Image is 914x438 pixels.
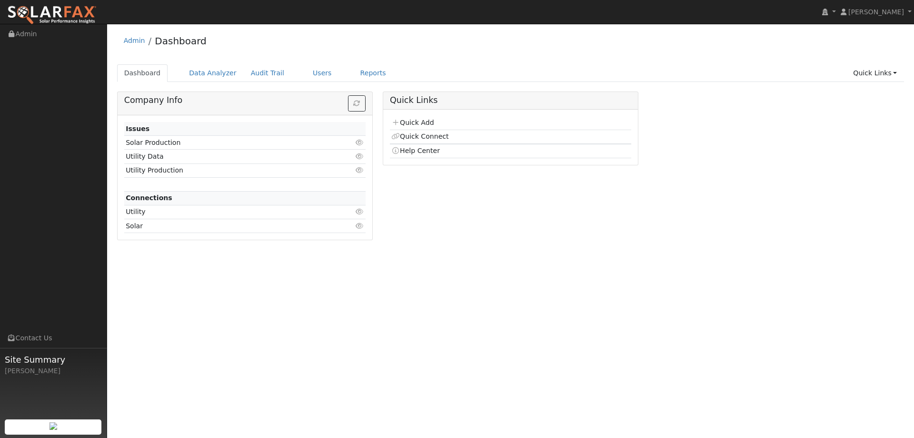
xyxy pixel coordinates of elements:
span: Site Summary [5,353,102,366]
a: Quick Links [846,64,904,82]
a: Quick Add [391,119,434,126]
i: Click to view [356,153,364,160]
a: Dashboard [117,64,168,82]
div: [PERSON_NAME] [5,366,102,376]
strong: Issues [126,125,149,132]
a: Data Analyzer [182,64,244,82]
a: Admin [124,37,145,44]
h5: Quick Links [390,95,631,105]
i: Click to view [356,167,364,173]
td: Utility [124,205,327,219]
i: Click to view [356,139,364,146]
td: Utility Production [124,163,327,177]
a: Audit Trail [244,64,291,82]
strong: Connections [126,194,172,202]
a: Users [306,64,339,82]
img: retrieve [50,422,57,430]
img: SolarFax [7,5,97,25]
td: Solar Production [124,136,327,150]
i: Click to view [356,223,364,229]
td: Solar [124,219,327,233]
a: Dashboard [155,35,207,47]
span: [PERSON_NAME] [848,8,904,16]
td: Utility Data [124,150,327,163]
i: Click to view [356,208,364,215]
a: Reports [353,64,393,82]
h5: Company Info [124,95,366,105]
a: Quick Connect [391,132,448,140]
a: Help Center [391,147,440,154]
